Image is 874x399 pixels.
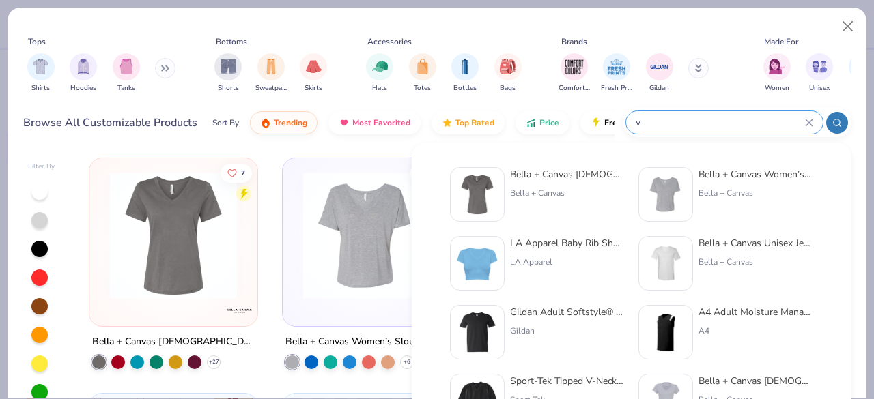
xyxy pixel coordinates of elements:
div: Bottoms [216,35,247,48]
div: Sport-Tek Tipped V-Neck Raglan Wind Shirt [510,374,625,388]
img: Hats Image [372,59,388,74]
button: Close [835,14,861,40]
div: Bella + Canvas [699,187,813,199]
img: Tanks Image [119,59,134,74]
img: Sweatpants Image [264,59,279,74]
div: Bella + Canvas [DEMOGRAPHIC_DATA]' Jersey Short-Sleeve V-Neck T-Shirt [699,374,813,388]
img: 3b4b787a-648a-437c-ae8b-1e7122f64e98 [645,311,687,353]
img: f281a532-2361-4c0e-9c3d-46ed714c96ac [645,173,687,216]
span: Hats [372,83,387,93]
button: filter button [214,53,242,93]
img: 5ac0df59-ccb7-4c89-8761-46c6cba0701e [456,173,498,216]
div: LA Apparel [510,256,625,268]
div: filter for Hats [366,53,393,93]
span: Bottles [453,83,477,93]
div: A4 Adult Moisture Management Muscle Shirt [699,305,813,319]
span: Fresh Prints Flash [604,117,675,128]
div: filter for Comfort Colors [559,53,590,93]
span: Shorts [218,83,239,93]
button: Fresh Prints Flash [580,111,738,134]
img: Hoodies Image [76,59,91,74]
button: filter button [763,53,791,93]
div: Made For [764,35,798,48]
span: + 27 [208,358,218,366]
div: Bella + Canvas Women’s Slouchy V-Neck Tee [285,334,448,351]
button: filter button [27,53,55,93]
div: Tops [28,35,46,48]
div: filter for Skirts [300,53,327,93]
span: Trending [274,117,307,128]
span: Women [765,83,789,93]
button: filter button [451,53,479,93]
div: Bella + Canvas Unisex Jersey Short-Sleeve V-Neck T-Shirt [699,236,813,250]
img: most_fav.gif [339,117,350,128]
div: filter for Tanks [113,53,140,93]
div: Accessories [367,35,412,48]
div: A4 [699,325,813,337]
span: Shirts [31,83,50,93]
img: Comfort Colors Image [564,57,584,77]
div: Filter By [28,162,55,172]
span: Hoodies [70,83,96,93]
div: filter for Gildan [646,53,673,93]
button: filter button [601,53,632,93]
button: filter button [113,53,140,93]
button: filter button [300,53,327,93]
button: Top Rated [432,111,505,134]
img: 08acaa49-bd2c-475d-9092-1b7094f09462 [243,172,384,299]
button: filter button [366,53,393,93]
button: Like [221,163,252,182]
button: Trending [250,111,318,134]
img: ff375f38-2af4-4b3a-8e0d-65301a7f299c [456,311,498,353]
span: Price [539,117,559,128]
div: filter for Women [763,53,791,93]
span: Sweatpants [255,83,287,93]
span: Gildan [649,83,669,93]
div: filter for Shirts [27,53,55,93]
span: Unisex [809,83,830,93]
span: Fresh Prints [601,83,632,93]
span: Totes [414,83,431,93]
img: Shirts Image [33,59,48,74]
span: Top Rated [455,117,494,128]
div: Bella + Canvas [DEMOGRAPHIC_DATA]' Relaxed Jersey V-Neck T-Shirt [510,167,625,181]
img: Unisex Image [812,59,828,74]
div: filter for Bottles [451,53,479,93]
img: TopRated.gif [442,117,453,128]
div: filter for Sweatpants [255,53,287,93]
span: + 6 [404,358,410,366]
button: filter button [806,53,833,93]
input: Try "T-Shirt" [634,115,805,130]
div: filter for Totes [409,53,436,93]
div: Browse All Customizable Products [23,115,197,131]
img: dc5176e4-8eb4-4fe3-b73a-6012ddd0f787 [645,242,687,284]
span: Comfort Colors [559,83,590,93]
button: Like [410,163,446,182]
img: Skirts Image [306,59,322,74]
img: Bottles Image [457,59,473,74]
div: filter for Unisex [806,53,833,93]
button: filter button [255,53,287,93]
span: Bags [500,83,516,93]
button: Most Favorited [328,111,421,134]
button: filter button [559,53,590,93]
button: filter button [646,53,673,93]
img: Women Image [769,59,785,74]
div: Gildan [510,325,625,337]
div: Bella + Canvas [DEMOGRAPHIC_DATA]' Relaxed Jersey V-Neck T-Shirt [92,334,255,351]
div: Bella + Canvas [510,187,625,199]
div: LA Apparel Baby Rib Short Sleeve V-Neck [510,236,625,250]
div: Gildan Adult Softstyle® V-Neck T-Shirt [510,305,625,319]
div: Brands [561,35,587,48]
img: flash.gif [591,117,602,128]
button: filter button [409,53,436,93]
div: filter for Fresh Prints [601,53,632,93]
img: Fresh Prints Image [606,57,627,77]
button: filter button [494,53,522,93]
button: filter button [70,53,97,93]
img: 5ac0df59-ccb7-4c89-8761-46c6cba0701e [103,172,244,299]
div: Bella + Canvas Women’s Slouchy V-Neck Tee [699,167,813,181]
div: filter for Bags [494,53,522,93]
button: Price [516,111,569,134]
img: Shorts Image [221,59,236,74]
